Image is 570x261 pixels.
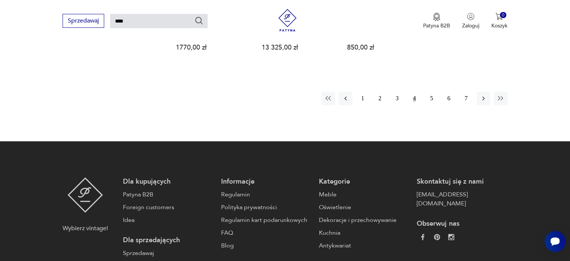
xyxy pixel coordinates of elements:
p: Koszyk [491,22,507,29]
p: Wybierz vintage! [63,224,108,233]
a: Meble [319,190,409,199]
button: 0Koszyk [491,13,507,29]
a: Patyna B2B [123,190,213,199]
button: 5 [425,92,438,105]
button: Zaloguj [462,13,479,29]
button: Patyna B2B [423,13,450,29]
img: Ikona koszyka [495,13,503,20]
button: Szukaj [194,16,203,25]
a: Sprzedawaj [63,19,104,24]
a: Blog [221,241,311,250]
a: Oświetlenie [319,203,409,212]
img: c2fd9cf7f39615d9d6839a72ae8e59e5.webp [448,234,454,240]
a: Sprzedawaj [123,249,213,258]
a: [EMAIL_ADDRESS][DOMAIN_NAME] [417,190,507,208]
a: Dekoracje i przechowywanie [319,216,409,225]
p: Obserwuj nas [417,219,507,228]
a: Idea [123,216,213,225]
button: Sprzedawaj [63,14,104,28]
p: Informacje [221,177,311,186]
p: Kategorie [319,177,409,186]
a: Polityka prywatności [221,203,311,212]
img: 37d27d81a828e637adc9f9cb2e3d3a8a.webp [434,234,440,240]
iframe: Smartsupp widget button [545,231,566,252]
img: Ikona medalu [433,13,440,21]
img: Patyna - sklep z meblami i dekoracjami vintage [67,177,103,213]
p: Dla sprzedających [123,236,213,245]
p: Skontaktuj się z nami [417,177,507,186]
a: Antykwariat [319,241,409,250]
p: 13 325,00 zł [262,44,333,51]
a: Foreign customers [123,203,213,212]
a: Kuchnia [319,228,409,237]
a: Regulamin [221,190,311,199]
p: 1770,00 zł [176,44,247,51]
a: Ikona medaluPatyna B2B [423,13,450,29]
p: Zaloguj [462,22,479,29]
p: Dla kupujących [123,177,213,186]
a: Regulamin kart podarunkowych [221,216,311,225]
a: FAQ [221,228,311,237]
img: Ikonka użytkownika [467,13,474,20]
button: 6 [442,92,456,105]
button: 1 [356,92,370,105]
img: da9060093f698e4c3cedc1453eec5031.webp [420,234,426,240]
img: Patyna - sklep z meblami i dekoracjami vintage [276,9,299,32]
button: 7 [459,92,473,105]
div: 0 [500,12,506,18]
p: Patyna B2B [423,22,450,29]
button: 3 [390,92,404,105]
p: 850,00 zł [347,44,418,51]
button: 4 [408,92,421,105]
button: 2 [373,92,387,105]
